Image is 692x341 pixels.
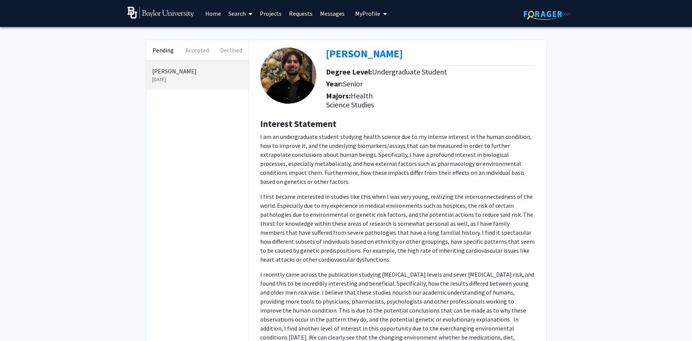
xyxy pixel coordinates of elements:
a: Opens in a new tab [326,47,403,60]
a: Home [202,0,225,27]
p: I am an undergraduate student studying health science due to my intense interest in the human con... [260,132,535,186]
a: Projects [256,0,285,27]
p: [PERSON_NAME] [152,67,243,76]
a: Search [225,0,256,27]
span: Health Science Studies [326,91,374,109]
p: I first became interested in studies like this when I was very young, realizing the interconnecte... [260,192,535,264]
a: Requests [285,0,316,27]
a: Messages [316,0,348,27]
span: My Profile [355,10,380,17]
span: Undergraduate Student [372,67,447,76]
p: [DATE] [152,76,243,83]
b: [PERSON_NAME] [326,47,403,60]
button: Pending [146,40,180,60]
button: Accepted [180,40,214,60]
img: ForagerOne Logo [524,8,570,20]
span: Senior [343,79,363,88]
button: Declined [214,40,248,60]
img: Profile Picture [260,48,316,104]
b: Year: [326,79,343,88]
b: Degree Level: [326,67,372,76]
b: Interest Statement [260,118,336,130]
img: Baylor University Logo [127,7,194,19]
b: Majors: [326,91,351,100]
iframe: Chat [6,307,32,335]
